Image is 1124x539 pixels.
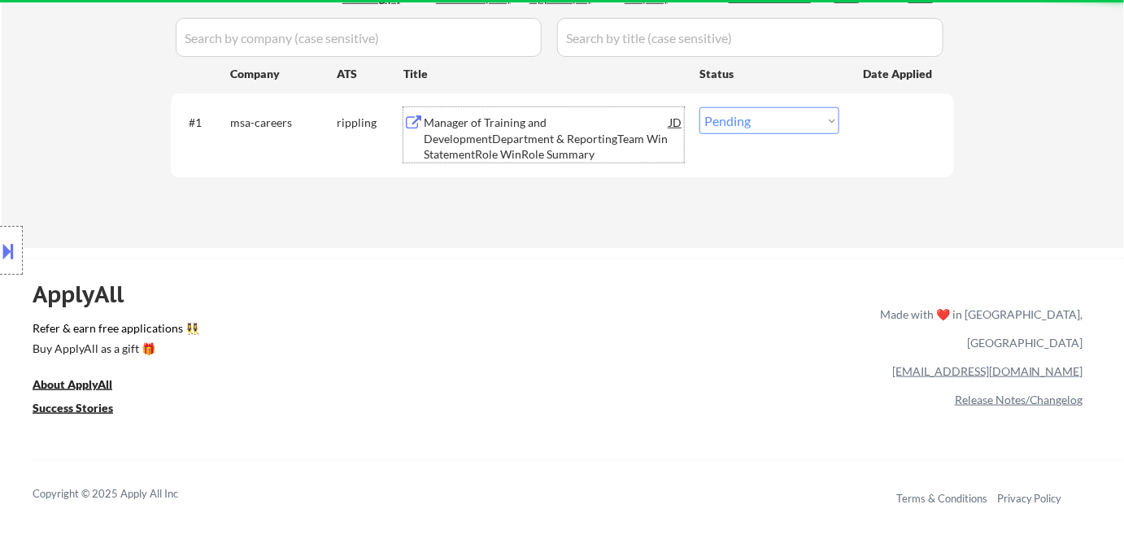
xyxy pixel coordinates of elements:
[557,18,943,57] input: Search by title (case sensitive)
[997,492,1062,505] a: Privacy Policy
[337,66,403,82] div: ATS
[424,115,669,163] div: Manager of Training and DevelopmentDepartment & ReportingTeam Win StatementRole WinRole Summary
[33,399,135,419] a: Success Stories
[337,115,403,131] div: rippling
[863,66,934,82] div: Date Applied
[33,486,220,502] div: Copyright © 2025 Apply All Inc
[403,66,684,82] div: Title
[699,59,839,88] div: Status
[896,492,987,505] a: Terms & Conditions
[230,66,337,82] div: Company
[668,107,684,137] div: JD
[955,393,1083,406] a: Release Notes/Changelog
[892,364,1083,378] a: [EMAIL_ADDRESS][DOMAIN_NAME]
[176,18,542,57] input: Search by company (case sensitive)
[33,401,113,415] u: Success Stories
[873,300,1083,357] div: Made with ❤️ in [GEOGRAPHIC_DATA], [GEOGRAPHIC_DATA]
